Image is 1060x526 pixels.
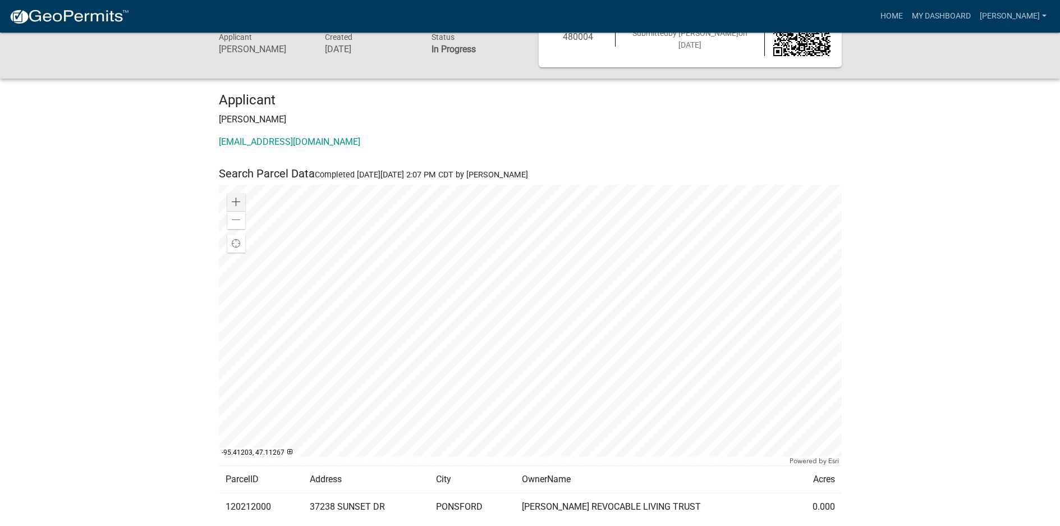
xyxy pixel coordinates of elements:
[219,33,252,42] span: Applicant
[515,465,790,493] td: OwnerName
[219,92,842,108] h4: Applicant
[227,235,245,253] div: Find my location
[907,6,975,27] a: My Dashboard
[219,465,303,493] td: ParcelID
[227,193,245,211] div: Zoom in
[828,457,839,465] a: Esri
[787,456,842,465] div: Powered by
[219,167,842,180] h5: Search Parcel Data
[325,44,415,54] h6: [DATE]
[515,493,790,520] td: [PERSON_NAME] REVOCABLE LIVING TRUST
[668,29,738,38] span: by [PERSON_NAME]
[219,136,360,147] a: [EMAIL_ADDRESS][DOMAIN_NAME]
[790,493,841,520] td: 0.000
[303,493,430,520] td: 37238 SUNSET DR
[432,44,476,54] strong: In Progress
[227,211,245,229] div: Zoom out
[429,465,515,493] td: City
[219,493,303,520] td: 120212000
[219,113,842,126] p: [PERSON_NAME]
[876,6,907,27] a: Home
[325,33,352,42] span: Created
[975,6,1051,27] a: [PERSON_NAME]
[303,465,430,493] td: Address
[219,44,309,54] h6: [PERSON_NAME]
[315,170,528,180] span: Completed [DATE][DATE] 2:07 PM CDT by [PERSON_NAME]
[432,33,455,42] span: Status
[790,465,841,493] td: Acres
[429,493,515,520] td: PONSFORD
